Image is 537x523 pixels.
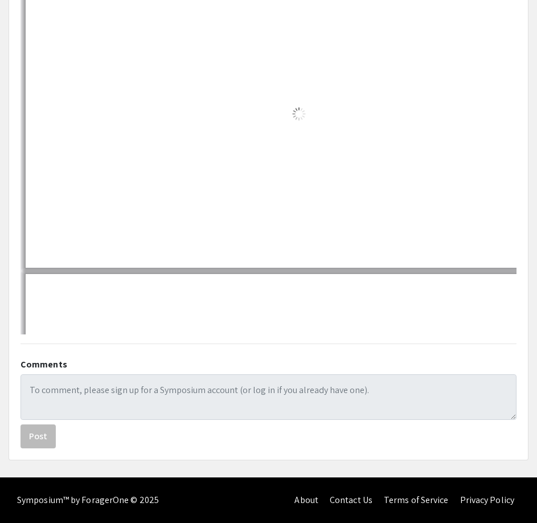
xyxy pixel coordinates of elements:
iframe: Chat [9,472,48,514]
a: Terms of Service [384,494,449,506]
a: Privacy Policy [460,494,514,506]
h2: Comments [21,359,516,370]
div: Symposium™ by ForagerOne © 2025 [17,477,159,523]
button: Post [21,424,56,448]
a: About [294,494,318,506]
a: Contact Us [330,494,372,506]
